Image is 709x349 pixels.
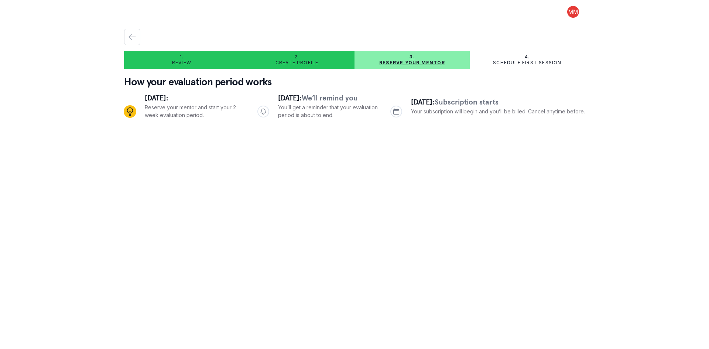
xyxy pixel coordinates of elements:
[124,75,585,89] p: How your evaluation period works
[302,93,358,103] span: We’ll remind you
[561,6,585,18] button: profile picture
[295,54,299,60] p: 2.
[124,92,585,131] div: Progress
[145,103,246,119] p: Reserve your mentor and start your 2 week evaluation period.
[379,60,445,66] p: Reserve your mentor
[411,97,435,107] span: [DATE]:
[435,97,499,107] span: Subscription starts
[411,107,585,115] p: Your subscription will begin and you’ll be billed. Cancel anytime before.
[410,54,414,60] p: 3.
[525,54,530,60] p: 4.
[145,93,168,103] span: [DATE]:
[172,60,191,66] p: Review
[278,93,302,103] span: [DATE]:
[278,103,379,119] p: You’ll get a reminder that your evaluation period is about to end.
[493,60,561,66] p: Schedule first session
[180,54,184,60] p: 1.
[275,60,319,66] p: Create profile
